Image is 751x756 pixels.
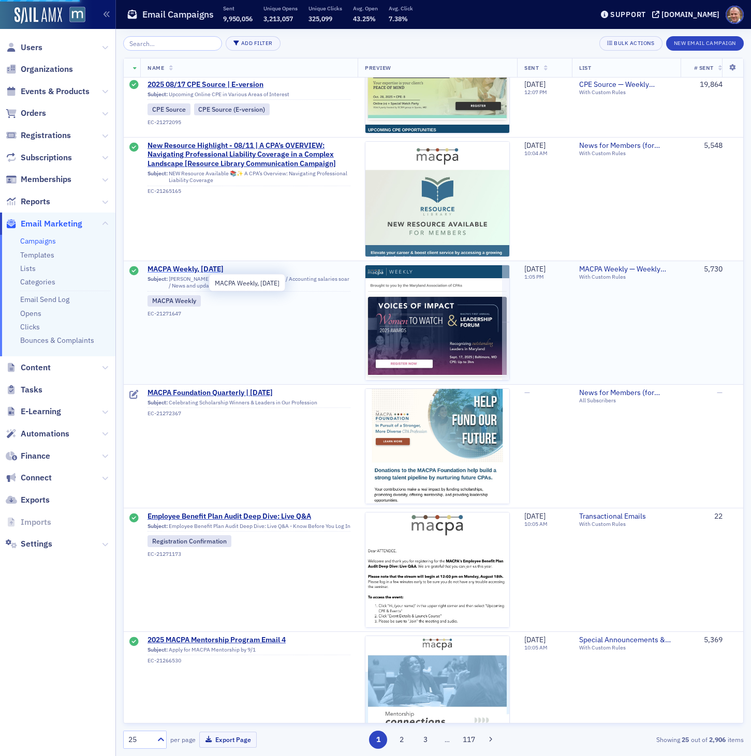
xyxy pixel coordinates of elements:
[20,250,54,260] a: Templates
[21,428,69,440] span: Automations
[148,523,168,530] span: Subject:
[148,535,231,547] div: Registration Confirmation
[544,735,744,744] div: Showing out of items
[579,512,673,521] a: Transactional Emails
[661,10,719,19] div: [DOMAIN_NAME]
[6,152,72,163] a: Subscriptions
[20,236,56,246] a: Campaigns
[21,406,61,417] span: E-Learning
[524,141,546,150] span: [DATE]
[14,7,62,24] img: SailAMX
[579,388,673,398] a: News for Members (for members only)
[524,388,530,397] span: —
[579,80,673,89] a: CPE Source — Weekly Upcoming CPE Course List
[148,388,350,398] a: MACPA Foundation Quarterly | [DATE]
[6,196,50,207] a: Reports
[21,196,50,207] span: Reports
[6,64,73,75] a: Organizations
[416,731,434,749] button: 3
[148,104,190,115] div: CPE Source
[148,399,350,409] div: Celebrating Scholarship Winners & Leaders in Our Profession
[148,523,350,532] div: Employee Benefit Plan Audit Deep Dive: Live Q&A - Know Before You Log In
[223,5,253,12] p: Sent
[680,735,691,744] strong: 25
[389,5,413,12] p: Avg. Click
[148,276,168,289] span: Subject:
[393,731,411,749] button: 2
[21,384,42,396] span: Tasks
[21,130,71,141] span: Registrations
[263,5,298,12] p: Unique Opens
[6,218,82,230] a: Email Marketing
[148,636,350,645] a: 2025 MACPA Mentorship Program Email 4
[62,7,85,24] a: View Homepage
[129,143,139,153] div: Sent
[524,64,539,71] span: Sent
[148,141,350,169] a: New Resource Highlight - 08/11 | A CPA’s OVERVIEW: Navigating Professional Liability Coverage in ...
[6,130,71,141] a: Registrations
[614,40,654,46] div: Bulk Actions
[524,89,547,96] time: 12:07 PM
[353,5,378,12] p: Avg. Open
[21,362,51,373] span: Content
[6,450,50,462] a: Finance
[194,104,270,115] div: CPE Source (E-version)
[20,277,55,286] a: Categories
[148,80,350,89] span: 2025 08/17 CPE Source | E-version
[148,310,350,317] div: EC-21271647
[524,273,544,280] time: 1:05 PM
[579,265,673,274] span: MACPA Weekly — Weekly Newsletter (for members only)
[6,428,69,440] a: Automations
[708,735,728,744] strong: 2,906
[148,119,350,126] div: EC-21272095
[579,644,673,651] div: With Custom Rules
[148,265,350,274] a: MACPA Weekly, [DATE]
[579,89,673,96] div: With Custom Rules
[579,274,673,280] div: With Custom Rules
[6,42,42,53] a: Users
[20,295,69,304] a: Email Send Log
[365,64,391,71] span: Preview
[21,42,42,53] span: Users
[688,80,723,89] div: 19,864
[148,657,350,664] div: EC-21266530
[148,512,350,521] a: Employee Benefit Plan Audit Deep Dive: Live Q&A
[694,64,714,71] span: # Sent
[148,91,168,98] span: Subject:
[652,11,723,18] button: [DOMAIN_NAME]
[128,734,151,745] div: 25
[209,274,286,292] div: MACPA Weekly, [DATE]
[6,384,42,396] a: Tasks
[21,174,71,185] span: Memberships
[726,6,744,24] span: Profile
[6,538,52,550] a: Settings
[223,14,253,23] span: 9,950,056
[148,646,168,653] span: Subject:
[440,735,454,744] span: …
[579,397,673,404] div: All Subscribers
[148,170,350,186] div: NEW Resource Available 📚✨ A CPA’s Overview: Navigating Professional Liability Coverage
[6,494,50,506] a: Exports
[389,14,408,23] span: 7.38%
[129,513,139,524] div: Sent
[263,14,293,23] span: 3,213,057
[20,309,41,318] a: Opens
[21,517,51,528] span: Imports
[369,731,387,749] button: 1
[524,520,548,527] time: 10:05 AM
[688,265,723,274] div: 5,730
[148,188,350,194] div: EC-21265165
[688,141,723,150] div: 5,548
[524,80,546,89] span: [DATE]
[6,406,61,417] a: E-Learning
[524,635,546,644] span: [DATE]
[21,538,52,550] span: Settings
[688,512,723,521] div: 22
[21,108,46,119] span: Orders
